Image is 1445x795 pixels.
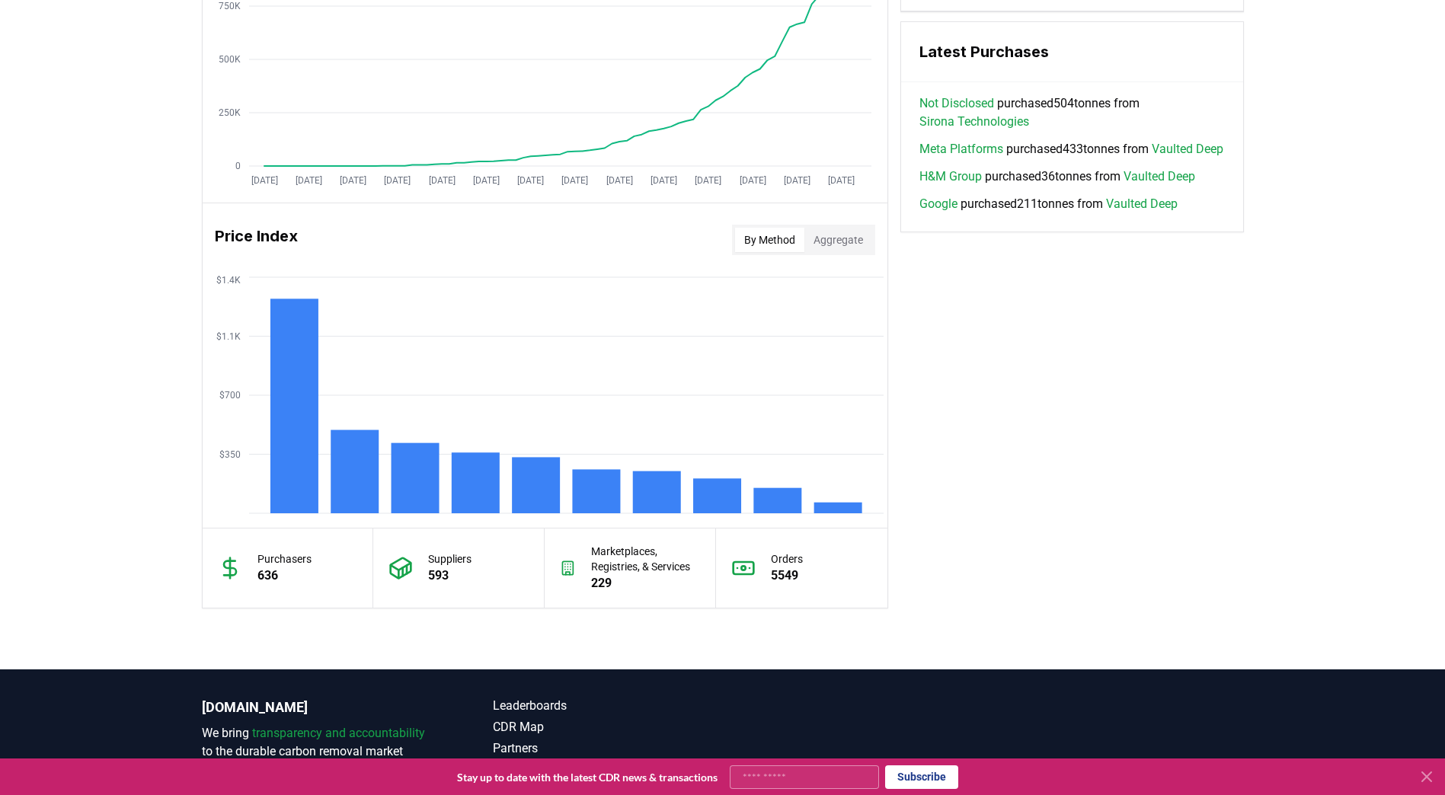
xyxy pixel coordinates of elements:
p: We bring to the durable carbon removal market [202,724,432,761]
tspan: $700 [219,390,241,401]
tspan: 750K [219,1,241,11]
span: purchased 433 tonnes from [919,140,1223,158]
a: Vaulted Deep [1152,140,1223,158]
tspan: [DATE] [384,175,411,186]
a: CDR Map [493,718,723,736]
button: By Method [735,228,804,252]
a: H&M Group [919,168,982,186]
span: purchased 36 tonnes from [919,168,1195,186]
tspan: [DATE] [606,175,632,186]
p: [DOMAIN_NAME] [202,697,432,718]
a: Not Disclosed [919,94,994,113]
span: purchased 504 tonnes from [919,94,1225,131]
a: Meta Platforms [919,140,1003,158]
tspan: [DATE] [828,175,855,186]
a: Google [919,195,957,213]
tspan: [DATE] [783,175,810,186]
tspan: [DATE] [295,175,321,186]
tspan: 250K [219,107,241,118]
p: Orders [771,551,803,567]
tspan: $1.1K [216,331,241,342]
a: Partners [493,739,723,758]
tspan: 500K [219,54,241,65]
button: Aggregate [804,228,872,252]
tspan: $350 [219,449,241,460]
tspan: [DATE] [340,175,366,186]
a: Sirona Technologies [919,113,1029,131]
tspan: [DATE] [251,175,277,186]
a: Leaderboards [493,697,723,715]
p: Suppliers [428,551,472,567]
tspan: [DATE] [517,175,544,186]
tspan: [DATE] [428,175,455,186]
tspan: [DATE] [739,175,766,186]
p: 5549 [771,567,803,585]
tspan: [DATE] [561,175,588,186]
p: 636 [257,567,312,585]
tspan: $1.4K [216,275,241,286]
span: purchased 211 tonnes from [919,195,1178,213]
tspan: [DATE] [695,175,721,186]
span: transparency and accountability [252,726,425,740]
p: 593 [428,567,472,585]
p: 229 [591,574,700,592]
tspan: 0 [235,161,241,171]
h3: Price Index [215,225,298,255]
a: Vaulted Deep [1106,195,1178,213]
p: Purchasers [257,551,312,567]
a: Vaulted Deep [1124,168,1195,186]
tspan: [DATE] [650,175,676,186]
p: Marketplaces, Registries, & Services [591,544,700,574]
tspan: [DATE] [472,175,499,186]
h3: Latest Purchases [919,40,1225,63]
